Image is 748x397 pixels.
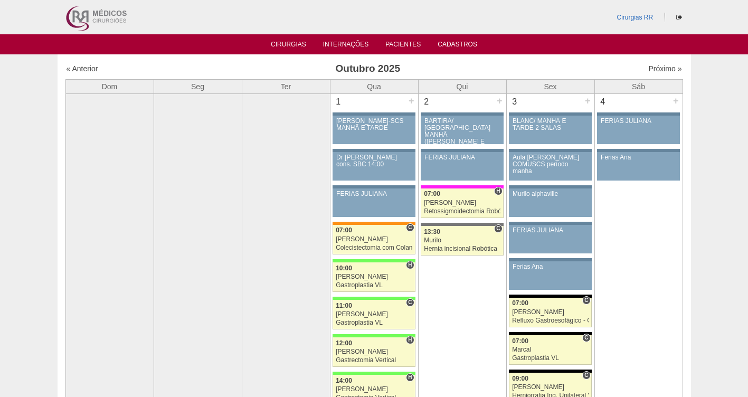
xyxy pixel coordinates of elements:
[676,14,682,21] i: Sair
[509,222,591,225] div: Key: Aviso
[424,118,500,159] div: BARTIRA/ [GEOGRAPHIC_DATA] MANHÃ ([PERSON_NAME] E ANA)/ SANTA JOANA -TARDE
[421,188,503,218] a: H 07:00 [PERSON_NAME] Retossigmoidectomia Robótica
[512,337,528,345] span: 07:00
[512,346,589,353] div: Marcal
[336,226,352,234] span: 07:00
[513,191,588,197] div: Murilo alphaville
[509,149,591,152] div: Key: Aviso
[67,64,98,73] a: « Anterior
[583,94,592,108] div: +
[512,317,589,324] div: Refluxo Gastroesofágico - Cirurgia VL
[512,375,528,382] span: 09:00
[509,295,591,298] div: Key: Blanc
[333,188,415,217] a: FERIAS JULIANA
[406,336,414,344] span: Hospital
[671,94,680,108] div: +
[506,79,594,93] th: Sex
[513,118,588,131] div: BLANC/ MANHÃ E TARDE 2 SALAS
[494,224,502,233] span: Consultório
[333,149,415,152] div: Key: Aviso
[513,154,588,175] div: Aula [PERSON_NAME] COMUSCS período manha
[509,335,591,365] a: C 07:00 Marcal Gastroplastia VL
[509,112,591,116] div: Key: Aviso
[601,118,676,125] div: FERIAS JULIANA
[509,298,591,327] a: C 07:00 [PERSON_NAME] Refluxo Gastroesofágico - Cirurgia VL
[424,154,500,161] div: FERIAS JULIANA
[418,79,506,93] th: Qui
[419,94,435,110] div: 2
[330,94,347,110] div: 1
[333,225,415,254] a: C 07:00 [PERSON_NAME] Colecistectomia com Colangiografia VL
[336,191,412,197] div: FERIAS JULIANA
[424,190,440,197] span: 07:00
[421,226,503,256] a: C 13:30 Murilo Hernia incisional Robótica
[333,337,415,367] a: H 12:00 [PERSON_NAME] Gastrectomia Vertical
[336,339,352,347] span: 12:00
[333,372,415,375] div: Key: Brasil
[336,154,412,168] div: Dr [PERSON_NAME] cons. SBC 14:00
[509,188,591,217] a: Murilo alphaville
[385,41,421,51] a: Pacientes
[336,311,412,318] div: [PERSON_NAME]
[336,348,412,355] div: [PERSON_NAME]
[424,228,440,235] span: 13:30
[512,384,589,391] div: [PERSON_NAME]
[509,152,591,181] a: Aula [PERSON_NAME] COMUSCS período manha
[421,112,503,116] div: Key: Aviso
[597,152,679,181] a: Ferias Ana
[509,258,591,261] div: Key: Aviso
[336,357,412,364] div: Gastrectomia Vertical
[336,386,412,393] div: [PERSON_NAME]
[424,237,500,244] div: Murilo
[333,185,415,188] div: Key: Aviso
[333,300,415,329] a: C 11:00 [PERSON_NAME] Gastroplastia VL
[65,79,154,93] th: Dom
[509,185,591,188] div: Key: Aviso
[438,41,477,51] a: Cadastros
[421,185,503,188] div: Key: Pro Matre
[336,244,412,251] div: Colecistectomia com Colangiografia VL
[509,370,591,373] div: Key: Blanc
[330,79,418,93] th: Qua
[323,41,369,51] a: Internações
[333,259,415,262] div: Key: Brasil
[336,319,412,326] div: Gastroplastia VL
[406,223,414,232] span: Consultório
[336,118,412,131] div: [PERSON_NAME]-SCS MANHÃ E TARDE
[509,116,591,144] a: BLANC/ MANHÃ E TARDE 2 SALAS
[333,116,415,144] a: [PERSON_NAME]-SCS MANHÃ E TARDE
[512,309,589,316] div: [PERSON_NAME]
[509,261,591,290] a: Ferias Ana
[424,208,500,215] div: Retossigmoidectomia Robótica
[333,112,415,116] div: Key: Aviso
[582,334,590,342] span: Consultório
[154,79,242,93] th: Seg
[513,227,588,234] div: FERIAS JULIANA
[582,296,590,305] span: Consultório
[336,236,412,243] div: [PERSON_NAME]
[494,187,502,195] span: Hospital
[597,116,679,144] a: FERIAS JULIANA
[513,263,588,270] div: Ferias Ana
[336,273,412,280] div: [PERSON_NAME]
[601,154,676,161] div: Ferias Ana
[333,152,415,181] a: Dr [PERSON_NAME] cons. SBC 14:00
[421,223,503,226] div: Key: Santa Catarina
[597,149,679,152] div: Key: Aviso
[617,14,653,21] a: Cirurgias RR
[242,79,330,93] th: Ter
[495,94,504,108] div: +
[582,371,590,380] span: Consultório
[214,61,522,77] h3: Outubro 2025
[421,152,503,181] a: FERIAS JULIANA
[421,116,503,144] a: BARTIRA/ [GEOGRAPHIC_DATA] MANHÃ ([PERSON_NAME] E ANA)/ SANTA JOANA -TARDE
[406,298,414,307] span: Consultório
[333,262,415,292] a: H 10:00 [PERSON_NAME] Gastroplastia VL
[336,282,412,289] div: Gastroplastia VL
[595,94,611,110] div: 4
[336,302,352,309] span: 11:00
[407,94,416,108] div: +
[424,200,500,206] div: [PERSON_NAME]
[424,245,500,252] div: Hernia incisional Robótica
[336,377,352,384] span: 14:00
